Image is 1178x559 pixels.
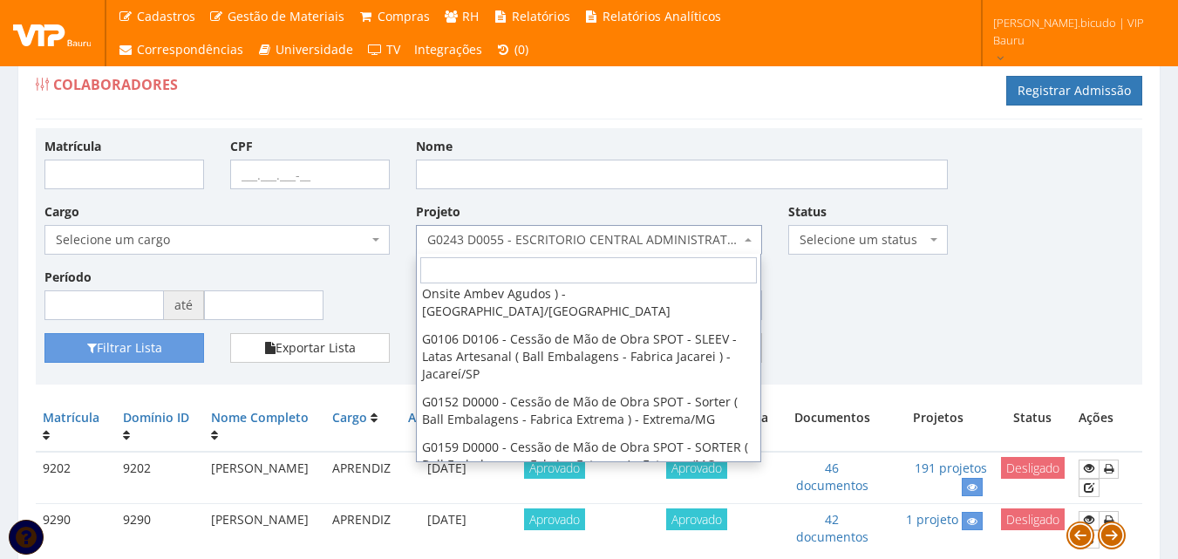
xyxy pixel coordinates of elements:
[386,41,400,58] span: TV
[44,333,204,363] button: Filtrar Lista
[906,511,958,528] a: 1 projeto
[994,402,1072,452] th: Status
[43,409,99,426] a: Matrícula
[230,160,390,189] input: ___.___.___-__
[883,402,993,452] th: Projetos
[524,457,585,479] span: Aprovado
[123,409,189,426] a: Domínio ID
[44,203,79,221] label: Cargo
[414,41,482,58] span: Integrações
[417,433,760,479] li: G0159 D0000 - Cessão de Mão de Obra SPOT - SORTER ( Ball Embalagens - Fabrica Extrema ) - Extrema/MG
[398,452,495,504] td: [DATE]
[796,460,868,494] a: 46 documentos
[56,231,368,249] span: Selecione um cargo
[204,452,325,504] td: [PERSON_NAME]
[1072,402,1142,452] th: Ações
[332,409,367,426] a: Cargo
[230,138,253,155] label: CPF
[417,388,760,433] li: G0152 D0000 - Cessão de Mão de Obra SPOT - Sorter ( Ball Embalagens - Fabrica Extrema ) - Extrema/MG
[116,504,204,556] td: 9290
[417,325,760,388] li: G0106 D0106 - Cessão de Mão de Obra SPOT - SLEEV - Latas Artesanal ( Ball Embalagens - Fabrica Ja...
[36,452,116,504] td: 9202
[781,402,883,452] th: Documentos
[603,8,721,24] span: Relatórios Analíticos
[230,333,390,363] button: Exportar Lista
[44,225,390,255] span: Selecione um cargo
[416,203,460,221] label: Projeto
[137,8,195,24] span: Cadastros
[228,8,344,24] span: Gestão de Materiais
[204,504,325,556] td: [PERSON_NAME]
[915,460,987,476] a: 191 projetos
[1006,76,1142,106] a: Registrar Admissão
[427,231,739,249] span: G0243 D0055 - ESCRITORIO CENTRAL ADMINISTRATIVO
[111,33,250,66] a: Correspondências
[116,452,204,504] td: 9202
[1001,508,1065,530] span: Desligado
[13,20,92,46] img: logo
[416,225,761,255] span: G0243 D0055 - ESCRITORIO CENTRAL ADMINISTRATIVO
[44,138,101,155] label: Matrícula
[325,452,398,504] td: APRENDIZ
[796,511,868,545] a: 42 documentos
[993,14,1155,49] span: [PERSON_NAME].bicudo | VIP Bauru
[1001,457,1065,479] span: Desligado
[788,203,827,221] label: Status
[407,33,489,66] a: Integrações
[788,225,948,255] span: Selecione um status
[44,269,92,286] label: Período
[514,41,528,58] span: (0)
[462,8,479,24] span: RH
[53,75,178,94] span: Colaboradores
[489,33,536,66] a: (0)
[378,8,430,24] span: Compras
[398,504,495,556] td: [DATE]
[325,504,398,556] td: APRENDIZ
[666,508,727,530] span: Aprovado
[800,231,926,249] span: Selecione um status
[360,33,407,66] a: TV
[36,504,116,556] td: 9290
[276,41,353,58] span: Universidade
[137,41,243,58] span: Correspondências
[250,33,361,66] a: Universidade
[408,409,485,426] a: Admitido em
[416,138,453,155] label: Nome
[524,508,585,530] span: Aprovado
[211,409,309,426] a: Nome Completo
[666,457,727,479] span: Aprovado
[164,290,204,320] span: até
[512,8,570,24] span: Relatórios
